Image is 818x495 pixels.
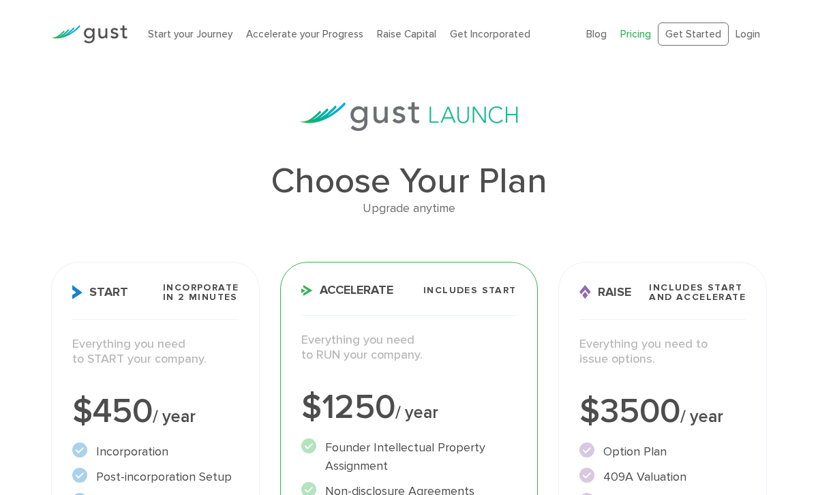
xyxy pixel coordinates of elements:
p: Everything you need to issue options. [579,337,746,367]
div: $1250 [301,391,516,425]
span: Raise [579,285,631,299]
a: Start your Journey [148,28,232,40]
div: Upgrade anytime [51,199,767,219]
span: Includes START [423,286,517,295]
img: gust-launch-logos.svg [300,102,518,131]
span: Start [72,285,128,299]
li: Post-incorporation Setup [72,468,239,486]
a: Login [736,28,760,40]
span: / year [395,402,438,423]
span: / year [680,406,723,427]
img: Gust Logo [51,25,127,44]
span: / year [153,406,196,427]
li: Incorporation [72,442,239,461]
div: $3500 [579,395,746,429]
img: Raise Icon [579,285,591,299]
li: Founder Intellectual Property Assignment [301,438,516,475]
h1: Choose Your Plan [51,164,767,199]
a: Get Started [658,22,729,46]
p: Everything you need to START your company. [72,337,239,367]
p: Everything you need to RUN your company. [301,333,516,363]
span: Incorporate in 2 Minutes [163,283,239,302]
span: Accelerate [301,284,393,297]
li: Option Plan [579,442,746,461]
a: Accelerate your Progress [246,28,363,40]
a: Pricing [620,28,651,40]
li: 409A Valuation [579,468,746,486]
a: Get Incorporated [450,28,530,40]
span: Includes START and ACCELERATE [649,283,746,302]
img: Start Icon X2 [72,285,82,299]
img: Accelerate Icon [301,285,313,296]
a: Blog [586,28,607,40]
a: Raise Capital [377,28,436,40]
div: $450 [72,395,239,429]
